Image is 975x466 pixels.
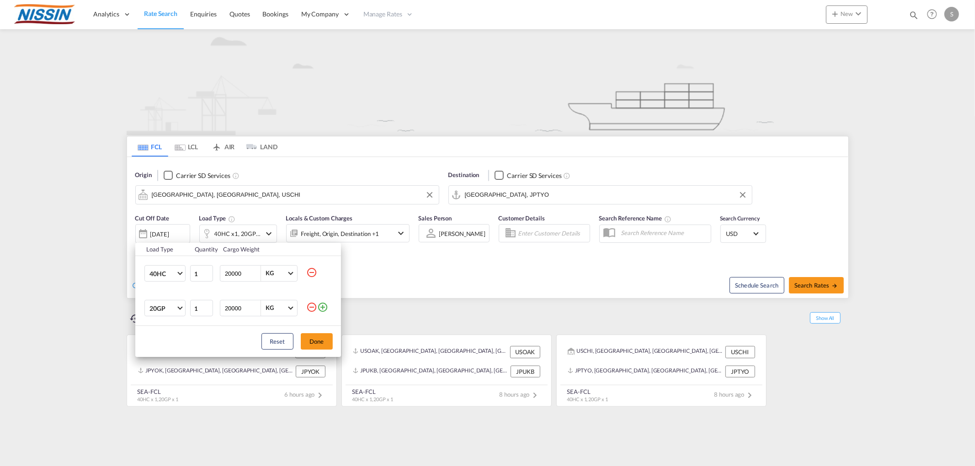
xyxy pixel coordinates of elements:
[144,265,186,282] md-select: Choose: 40HC
[266,304,274,311] div: KG
[144,300,186,316] md-select: Choose: 20GP
[189,243,218,256] th: Quantity
[301,333,333,350] button: Done
[266,269,274,277] div: KG
[149,304,176,313] span: 20GP
[223,245,301,253] div: Cargo Weight
[190,265,213,282] input: Qty
[306,267,317,278] md-icon: icon-minus-circle-outline
[224,266,261,281] input: Enter Weight
[261,333,293,350] button: Reset
[149,269,176,278] span: 40HC
[306,302,317,313] md-icon: icon-minus-circle-outline
[190,300,213,316] input: Qty
[317,302,328,313] md-icon: icon-plus-circle-outline
[135,243,190,256] th: Load Type
[224,300,261,316] input: Enter Weight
